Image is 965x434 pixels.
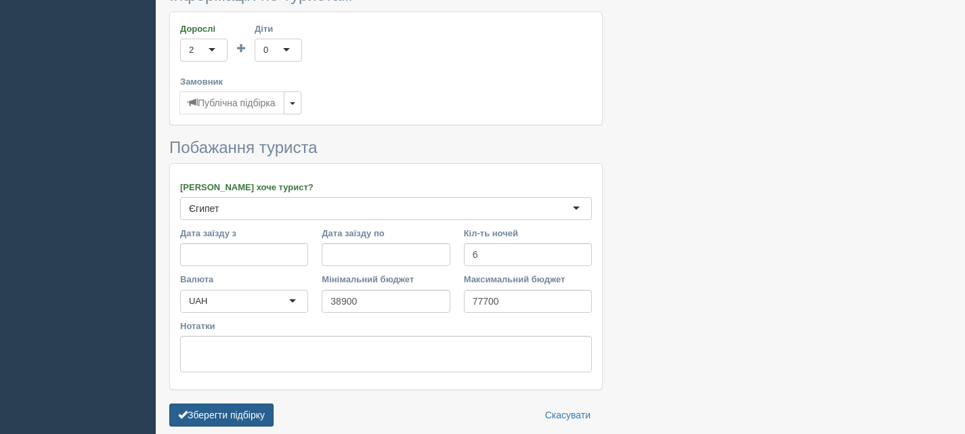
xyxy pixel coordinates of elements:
label: Нотатки [180,320,592,332]
span: Побажання туриста [169,138,318,156]
label: Дорослі [180,22,228,35]
label: [PERSON_NAME] хоче турист? [180,181,592,194]
div: 0 [263,43,268,57]
label: Дата заїзду з [180,227,308,240]
label: Діти [255,22,302,35]
button: Публічна підбірка [179,91,284,114]
div: UAH [189,295,207,308]
div: Єгипет [189,202,219,215]
label: Кіл-ть ночей [464,227,592,240]
label: Замовник [180,75,592,88]
input: 7-10 або 7,10,14 [464,243,592,266]
label: Дата заїзду по [322,227,450,240]
div: 2 [189,43,194,57]
label: Мінімальний бюджет [322,273,450,286]
a: Скасувати [536,404,599,427]
label: Максимальний бюджет [464,273,592,286]
button: Зберегти підбірку [169,404,274,427]
label: Валюта [180,273,308,286]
